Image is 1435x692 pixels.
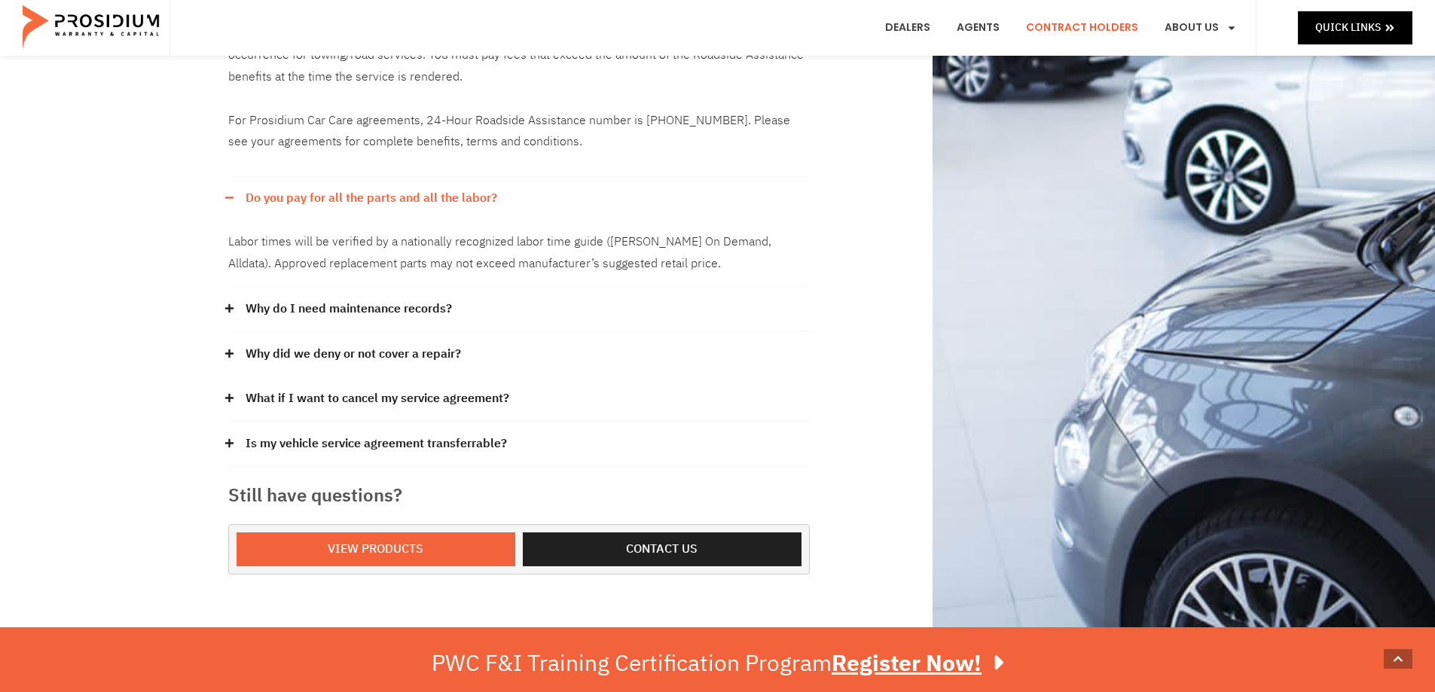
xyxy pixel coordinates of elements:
h3: Still have questions? [228,482,810,509]
span: Quick Links [1315,18,1381,37]
a: Quick Links [1298,11,1412,44]
a: Do you pay for all the parts and all the labor? [246,187,497,209]
a: Is my vehicle service agreement transferrable? [246,433,507,455]
div: Do you pay for all the parts and all the labor? [228,176,810,221]
span: Contact us [626,538,698,560]
a: View Products [237,532,515,566]
p: 24-Hour Roadside Assistance [PHONE_NUMBER] is a benefit of your Prosidium Auto Care agreement. In... [228,2,810,154]
div: What if I want to cancel my service agreement? [228,376,810,422]
a: What if I want to cancel my service agreement? [246,388,509,410]
u: Register Now! [832,646,982,680]
div: Why did we deny or not cover a repair? [228,332,810,377]
div: Do you pay for all the parts and all the labor? [228,220,810,287]
div: PWC F&I Training Certification Program [432,650,1003,677]
div: Is my vehicle service agreement transferrable? [228,422,810,467]
div: Why do I need maintenance records? [228,287,810,332]
a: Why did we deny or not cover a repair? [246,343,461,365]
span: View Products [328,538,423,560]
a: Why do I need maintenance records? [246,298,452,320]
a: Contact us [523,532,801,566]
